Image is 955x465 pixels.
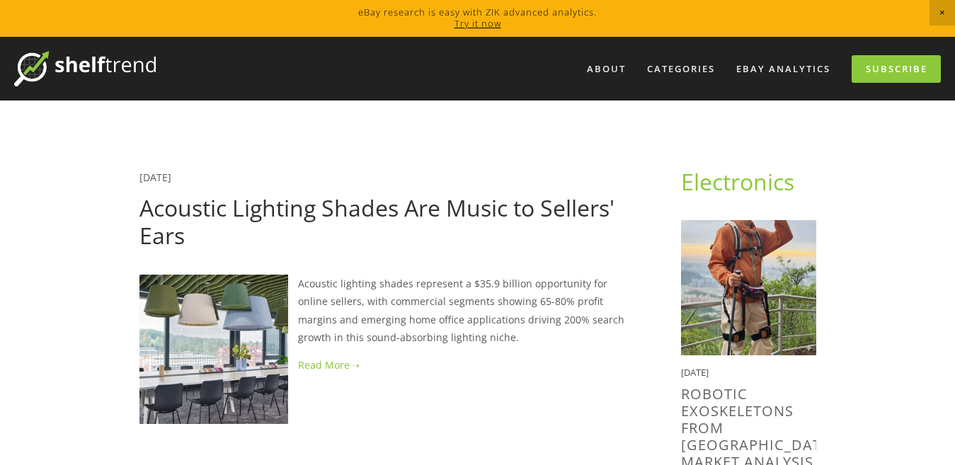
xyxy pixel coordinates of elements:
a: About [578,57,635,81]
a: eBay Analytics [727,57,840,81]
div: Categories [638,57,724,81]
img: ShelfTrend [14,51,156,86]
a: Acoustic Lighting Shades Are Music to Sellers' Ears [139,193,614,250]
a: Try it now [454,17,501,30]
img: Robotic Exoskeletons from China: Market Analysis and Seller Opportunities [681,220,816,355]
img: Acoustic Lighting Shades Are Music to Sellers' Ears [139,275,288,423]
p: Acoustic lighting shades represent a $35.9 billion opportunity for online sellers, with commercia... [139,275,636,346]
a: [DATE] [139,171,171,184]
a: Subscribe [852,55,941,83]
time: [DATE] [681,366,709,379]
a: Electronics [681,166,794,197]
